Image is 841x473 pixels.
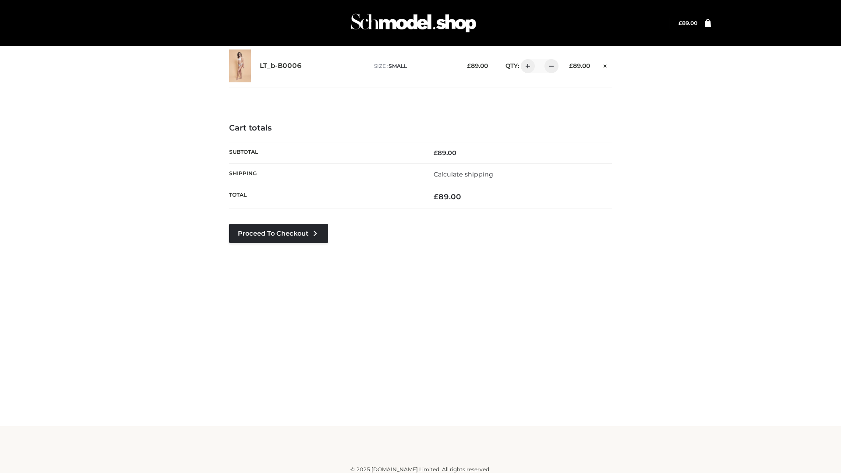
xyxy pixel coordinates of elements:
bdi: 89.00 [569,62,590,69]
bdi: 89.00 [467,62,488,69]
span: £ [434,149,438,157]
span: £ [434,192,438,201]
bdi: 89.00 [434,149,456,157]
bdi: 89.00 [678,20,697,26]
p: size : [374,62,453,70]
span: £ [678,20,682,26]
a: Calculate shipping [434,170,493,178]
span: SMALL [389,63,407,69]
th: Subtotal [229,142,420,163]
a: £89.00 [678,20,697,26]
a: LT_b-B0006 [260,62,302,70]
th: Total [229,185,420,208]
span: £ [569,62,573,69]
h4: Cart totals [229,124,612,133]
a: Proceed to Checkout [229,224,328,243]
span: £ [467,62,471,69]
bdi: 89.00 [434,192,461,201]
a: Remove this item [599,59,612,71]
div: QTY: [497,59,555,73]
img: Schmodel Admin 964 [348,6,479,40]
th: Shipping [229,163,420,185]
